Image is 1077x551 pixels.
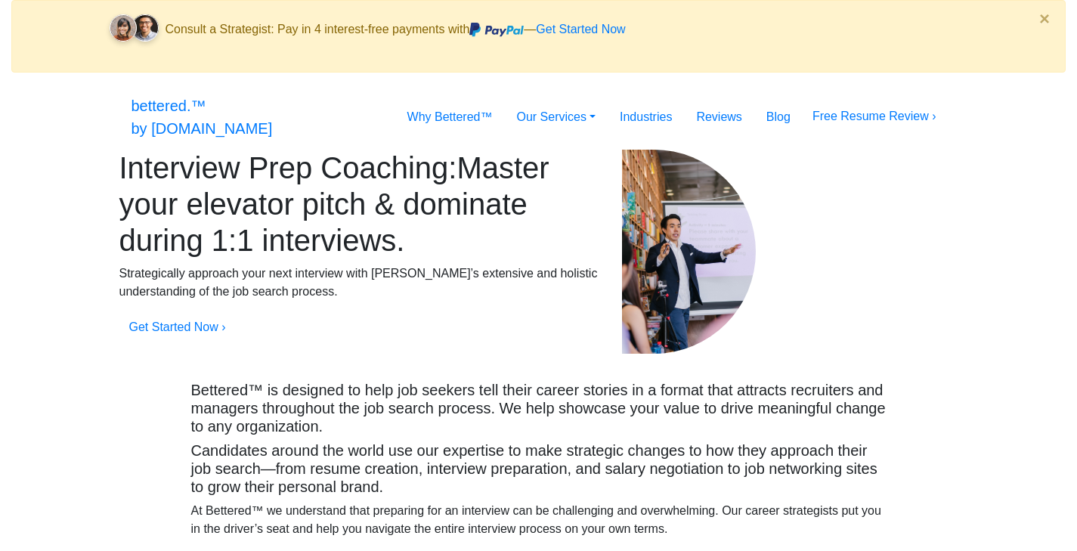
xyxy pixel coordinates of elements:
a: Our Services [504,102,608,132]
img: employers-five.svg [119,354,652,381]
a: Industries [608,102,684,132]
a: Reviews [684,102,754,132]
img: paypal.svg [469,23,524,37]
button: Close [1024,1,1065,37]
a: Blog [754,102,803,132]
a: bettered.™by [DOMAIN_NAME] [132,91,273,144]
img: interview-coaching-hero.svg [622,150,756,354]
img: client-faces.svg [103,10,166,51]
span: × [1039,8,1050,29]
button: Get Started Now › [119,313,236,342]
a: Why Bettered™ [395,102,505,132]
p: At Bettered™ we understand that preparing for an interview can be challenging and overwhelming. O... [191,502,887,538]
span: Consult a Strategist: Pay in 4 interest-free payments with — [166,23,626,36]
h1: Master your elevator pitch & dominate during 1:1 interviews. [119,150,599,258]
p: Strategically approach your next interview with [PERSON_NAME]’s extensive and holistic understand... [119,265,599,301]
a: Free Resume Review › [812,110,936,122]
a: Get Started Now › [129,320,226,333]
h5: Bettered™ is designed to help job seekers tell their career stories in a format that attracts rec... [191,381,887,435]
a: Get Started Now [536,23,625,36]
h5: Candidates around the world use our expertise to make strategic changes to how they approach thei... [191,441,887,496]
span: Interview Prep Coaching: [119,151,457,184]
span: by [DOMAIN_NAME] [132,120,273,137]
button: Free Resume Review › [803,102,946,131]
